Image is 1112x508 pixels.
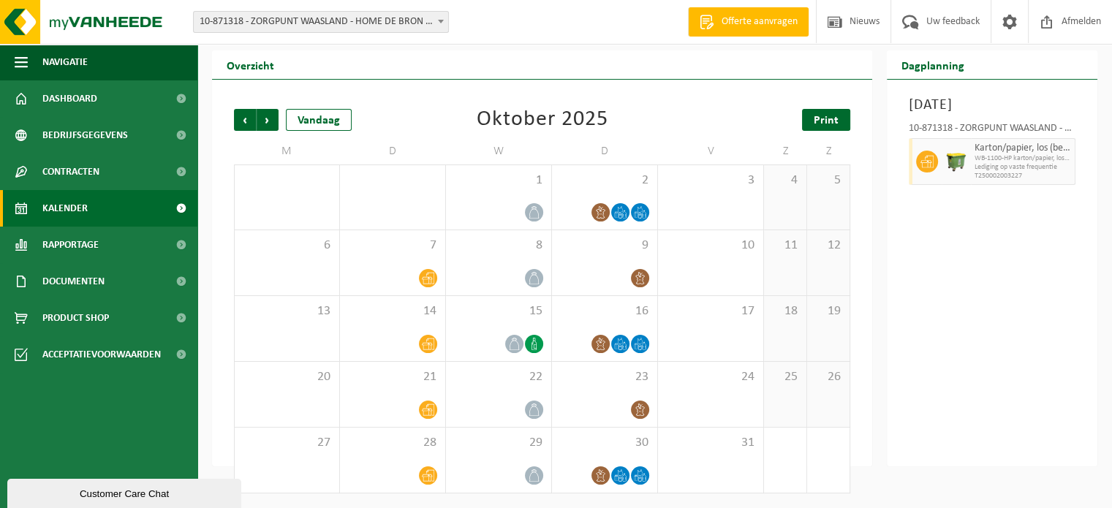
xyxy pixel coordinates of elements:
[658,138,764,164] td: V
[257,109,279,131] span: Volgende
[771,369,799,385] span: 25
[42,190,88,227] span: Kalender
[42,153,99,190] span: Contracten
[975,143,1071,154] span: Karton/papier, los (bedrijven)
[286,109,352,131] div: Vandaag
[42,80,97,117] span: Dashboard
[559,238,650,254] span: 9
[665,238,756,254] span: 10
[975,163,1071,172] span: Lediging op vaste frequentie
[665,303,756,319] span: 17
[771,173,799,189] span: 4
[802,109,850,131] a: Print
[975,172,1071,181] span: T250002003227
[559,303,650,319] span: 16
[909,94,1075,116] h3: [DATE]
[771,303,799,319] span: 18
[446,138,552,164] td: W
[975,154,1071,163] span: WB-1100-HP karton/papier, los (bedrijven)
[42,117,128,153] span: Bedrijfsgegevens
[453,303,544,319] span: 15
[945,151,967,173] img: WB-1100-HPE-GN-50
[665,435,756,451] span: 31
[340,138,446,164] td: D
[194,12,448,32] span: 10-871318 - ZORGPUNT WAASLAND - HOME DE BRON - BEVEREN-WAAS
[477,109,608,131] div: Oktober 2025
[807,138,850,164] td: Z
[453,435,544,451] span: 29
[665,369,756,385] span: 24
[242,435,332,451] span: 27
[552,138,658,164] td: D
[665,173,756,189] span: 3
[347,435,438,451] span: 28
[559,435,650,451] span: 30
[42,44,88,80] span: Navigatie
[42,300,109,336] span: Product Shop
[814,115,839,126] span: Print
[7,476,244,508] iframe: chat widget
[453,369,544,385] span: 22
[234,109,256,131] span: Vorige
[814,303,842,319] span: 19
[42,263,105,300] span: Documenten
[764,138,807,164] td: Z
[42,227,99,263] span: Rapportage
[814,173,842,189] span: 5
[814,238,842,254] span: 12
[887,50,979,79] h2: Dagplanning
[453,173,544,189] span: 1
[42,336,161,373] span: Acceptatievoorwaarden
[242,238,332,254] span: 6
[688,7,809,37] a: Offerte aanvragen
[559,173,650,189] span: 2
[212,50,289,79] h2: Overzicht
[242,303,332,319] span: 13
[771,238,799,254] span: 11
[242,369,332,385] span: 20
[347,238,438,254] span: 7
[347,303,438,319] span: 14
[347,369,438,385] span: 21
[453,238,544,254] span: 8
[193,11,449,33] span: 10-871318 - ZORGPUNT WAASLAND - HOME DE BRON - BEVEREN-WAAS
[814,369,842,385] span: 26
[909,124,1075,138] div: 10-871318 - ZORGPUNT WAASLAND - HOME DE BRON - [GEOGRAPHIC_DATA]-[GEOGRAPHIC_DATA]
[559,369,650,385] span: 23
[234,138,340,164] td: M
[718,15,801,29] span: Offerte aanvragen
